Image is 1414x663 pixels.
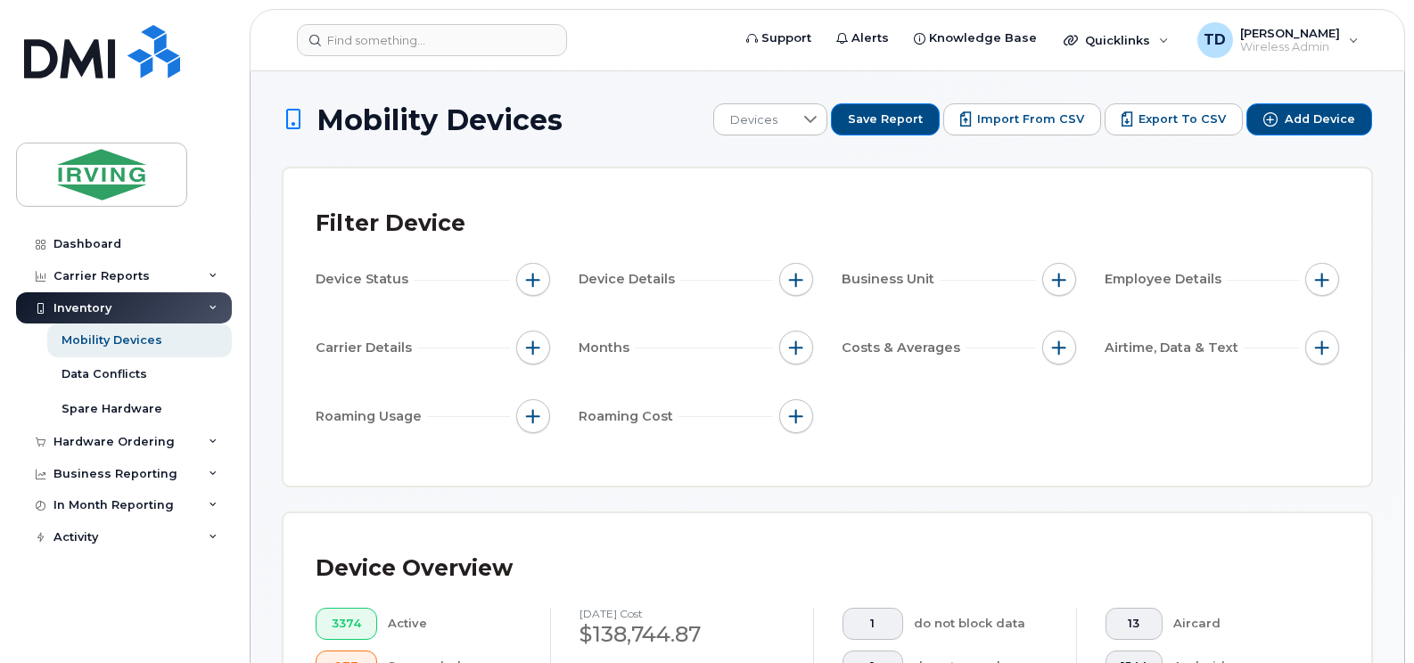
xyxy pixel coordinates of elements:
div: Active [388,608,522,640]
button: Export to CSV [1105,103,1243,135]
button: 3374 [316,608,377,640]
span: 13 [1121,617,1147,631]
span: 3374 [331,617,362,631]
span: Device Status [316,270,414,289]
span: Export to CSV [1139,111,1226,127]
h4: [DATE] cost [580,608,785,619]
button: Import from CSV [943,103,1101,135]
span: Add Device [1285,111,1355,127]
span: Months [579,339,635,357]
span: Carrier Details [316,339,417,357]
span: Mobility Devices [317,104,563,135]
div: $138,744.87 [580,619,785,650]
span: Costs & Averages [842,339,966,357]
button: Add Device [1246,103,1372,135]
div: Device Overview [316,545,513,592]
span: Import from CSV [977,111,1084,127]
span: 1 [858,617,888,631]
button: 1 [843,608,903,640]
button: 13 [1106,608,1163,640]
span: Devices [714,104,793,136]
span: Employee Details [1105,270,1227,289]
span: Airtime, Data & Text [1105,339,1244,357]
span: Save Report [848,111,923,127]
span: Business Unit [842,270,940,289]
span: Roaming Usage [316,407,427,426]
button: Save Report [831,103,940,135]
div: Filter Device [316,201,465,247]
span: Device Details [579,270,680,289]
span: Roaming Cost [579,407,678,426]
div: do not block data [914,608,1048,640]
div: Aircard [1173,608,1311,640]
